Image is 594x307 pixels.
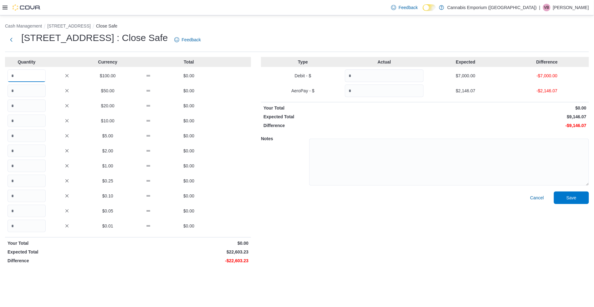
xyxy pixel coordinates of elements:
p: $7,000.00 [426,73,505,79]
a: Feedback [172,33,203,46]
p: Type [264,59,342,65]
button: Cancel [528,192,546,204]
input: Quantity [8,84,46,97]
p: $0.00 [170,88,208,94]
p: Actual [345,59,424,65]
p: $50.00 [89,88,127,94]
a: Feedback [389,1,420,14]
p: Difference [264,122,424,129]
p: $0.00 [170,163,208,169]
input: Quantity [8,100,46,112]
p: -$7,000.00 [508,73,586,79]
button: Save [554,192,589,204]
p: | [539,4,540,11]
input: Quantity [8,130,46,142]
span: Save [566,195,576,201]
input: Quantity [8,190,46,202]
p: $9,146.07 [426,114,586,120]
input: Quantity [345,84,424,97]
p: AeroPay - $ [264,88,342,94]
p: $0.10 [89,193,127,199]
p: $0.00 [170,103,208,109]
p: Expected [426,59,505,65]
input: Quantity [8,175,46,187]
p: -$2,146.07 [508,88,586,94]
p: $0.00 [170,73,208,79]
p: Expected Total [8,249,127,255]
span: VB [544,4,549,11]
span: Feedback [182,37,201,43]
p: $0.00 [170,178,208,184]
p: $0.00 [170,118,208,124]
p: $0.00 [426,105,586,111]
p: $0.05 [89,208,127,214]
p: $20.00 [89,103,127,109]
img: Cova [13,4,41,11]
button: Close Safe [96,23,117,28]
p: $0.25 [89,178,127,184]
p: [PERSON_NAME] [553,4,589,11]
nav: An example of EuiBreadcrumbs [5,23,589,30]
p: $5.00 [89,133,127,139]
p: $0.01 [89,223,127,229]
p: -$22,603.23 [129,258,248,264]
button: Next [5,33,18,46]
p: Your Total [8,240,127,246]
p: $2.00 [89,148,127,154]
p: $0.00 [170,193,208,199]
div: Victoria Buono [543,4,550,11]
p: $0.00 [170,133,208,139]
input: Quantity [8,145,46,157]
button: [STREET_ADDRESS] [47,23,90,28]
p: Difference [508,59,586,65]
p: $0.00 [129,240,248,246]
input: Quantity [8,69,46,82]
p: $0.00 [170,223,208,229]
span: Feedback [399,4,418,11]
p: Cannabis Emporium ([GEOGRAPHIC_DATA]) [447,4,537,11]
h1: [STREET_ADDRESS] : Close Safe [21,32,168,44]
p: Quantity [8,59,46,65]
p: $22,603.23 [129,249,248,255]
p: Total [170,59,208,65]
p: Your Total [264,105,424,111]
p: Difference [8,258,127,264]
p: -$9,146.07 [426,122,586,129]
span: Cancel [530,195,544,201]
p: Currency [89,59,127,65]
h5: Notes [261,132,308,145]
button: Cash Management [5,23,42,28]
p: $0.00 [170,208,208,214]
input: Dark Mode [423,4,436,11]
input: Quantity [345,69,424,82]
p: Expected Total [264,114,424,120]
input: Quantity [8,160,46,172]
p: $1.00 [89,163,127,169]
p: Debit - $ [264,73,342,79]
p: $2,146.07 [426,88,505,94]
p: $0.00 [170,148,208,154]
input: Quantity [8,115,46,127]
input: Quantity [8,220,46,232]
p: $10.00 [89,118,127,124]
p: $100.00 [89,73,127,79]
input: Quantity [8,205,46,217]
